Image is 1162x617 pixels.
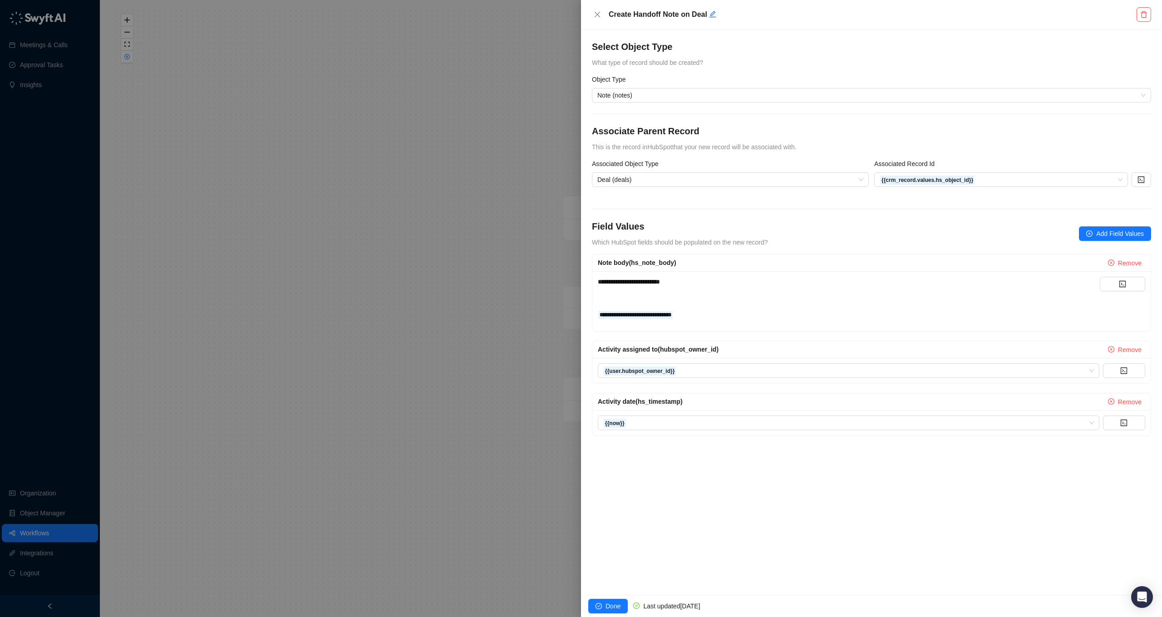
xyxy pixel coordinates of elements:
[1137,176,1145,183] span: code
[596,603,602,609] span: check-circle
[592,125,1151,137] h4: Associate Parent Record
[1118,345,1142,355] span: Remove
[1120,419,1128,426] span: code
[881,177,973,183] strong: {{crm_record.values.hs_object_id}}
[592,143,797,151] span: This is the record in HubSpot that your new record will be associated with.
[874,159,941,169] label: Associated Record Id
[605,368,675,374] strong: {{user.hubspot_owner_id}}
[1140,11,1147,18] span: delete
[592,59,703,66] span: What type of record should be created?
[598,259,676,266] span: Note body (hs_note_body)
[588,599,628,613] button: Done
[605,420,625,426] strong: {{now}}
[1104,397,1145,407] button: Remove
[643,602,700,610] span: Last updated [DATE]
[1079,226,1151,241] button: Add Field Values
[592,74,632,84] label: Object Type
[592,239,768,246] span: Which HubSpot fields should be populated on the new record?
[1119,280,1126,288] span: code
[1108,260,1114,266] span: close-circle
[1120,367,1128,374] span: code
[1104,258,1145,269] button: Remove
[709,9,716,20] button: Edit
[1104,344,1145,355] button: Remove
[1096,229,1144,239] span: Add Field Values
[1086,230,1093,237] span: plus-circle
[709,10,716,18] span: edit
[1131,586,1153,608] div: Open Intercom Messenger
[609,9,1134,20] h5: Create Handoff Note on Deal
[592,159,665,169] label: Associated Object Type
[597,173,863,186] span: Deal (deals)
[1108,398,1114,405] span: close-circle
[606,601,620,611] span: Done
[633,602,640,609] span: check-circle
[598,346,719,353] span: Activity assigned to (hubspot_owner_id)
[598,398,683,405] span: Activity date (hs_timestamp)
[597,88,1146,102] span: Note (notes)
[1108,346,1114,353] span: close-circle
[1118,397,1142,407] span: Remove
[592,9,603,20] button: Close
[592,220,768,233] h4: Field Values
[1118,258,1142,268] span: Remove
[594,11,601,18] span: close
[592,40,1151,53] h4: Select Object Type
